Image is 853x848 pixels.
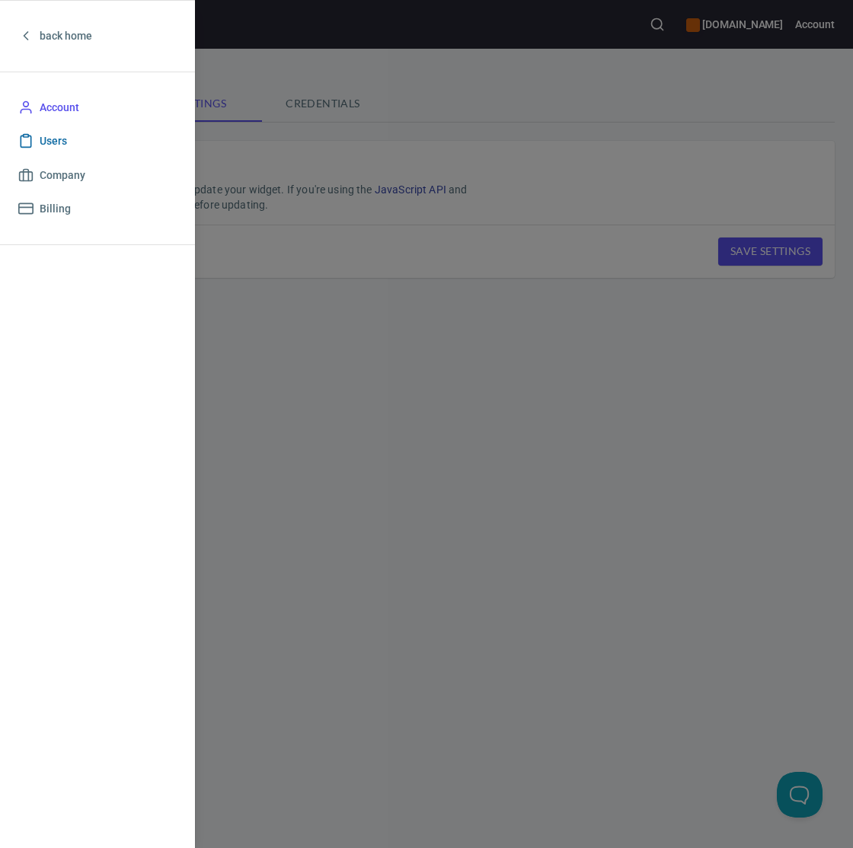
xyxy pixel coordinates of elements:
span: Account [40,98,79,117]
a: back home [12,19,183,53]
span: Users [40,132,67,151]
a: Users [12,124,183,158]
a: Billing [12,192,183,226]
span: back home [40,27,92,46]
span: Billing [40,199,71,218]
a: Company [12,158,183,193]
a: Account [12,91,183,125]
span: Company [40,166,85,185]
